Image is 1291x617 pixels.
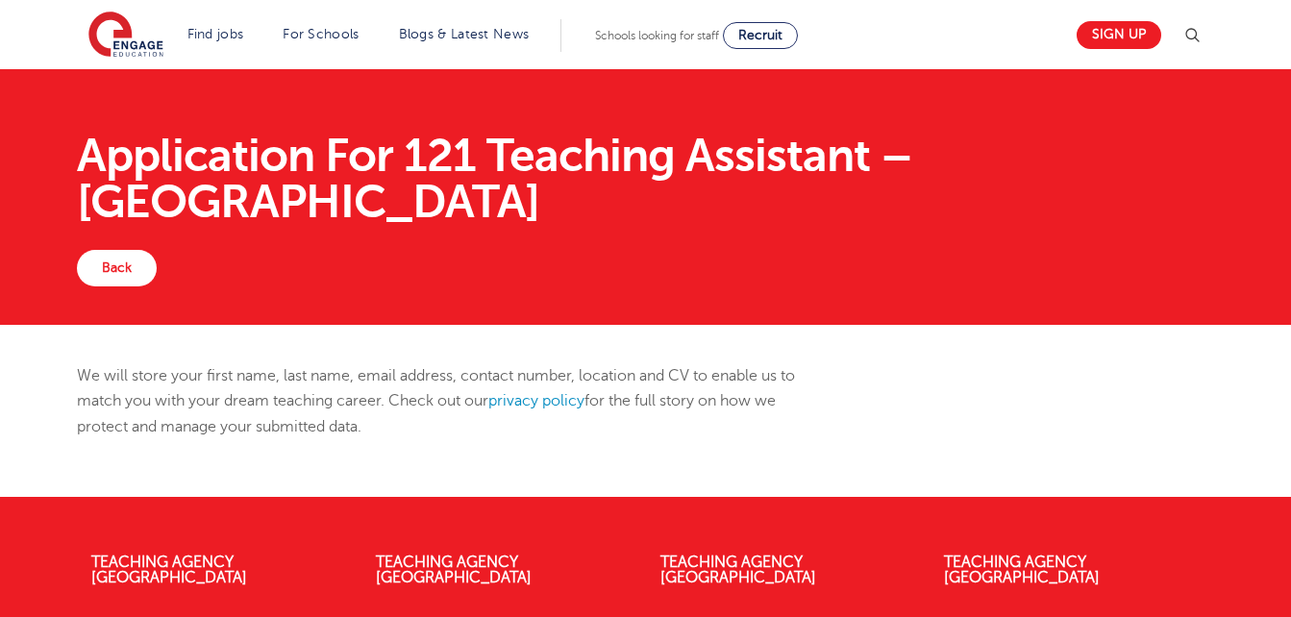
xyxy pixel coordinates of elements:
a: Find jobs [187,27,244,41]
a: privacy policy [488,392,584,409]
span: Schools looking for staff [595,29,719,42]
a: Blogs & Latest News [399,27,530,41]
h1: Application For 121 Teaching Assistant – [GEOGRAPHIC_DATA] [77,133,1214,225]
a: Teaching Agency [GEOGRAPHIC_DATA] [91,554,247,586]
a: Teaching Agency [GEOGRAPHIC_DATA] [660,554,816,586]
a: For Schools [283,27,359,41]
p: We will store your first name, last name, email address, contact number, location and CV to enabl... [77,363,826,439]
img: Engage Education [88,12,163,60]
a: Back [77,250,157,286]
a: Recruit [723,22,798,49]
a: Teaching Agency [GEOGRAPHIC_DATA] [376,554,532,586]
span: Recruit [738,28,782,42]
a: Sign up [1077,21,1161,49]
a: Teaching Agency [GEOGRAPHIC_DATA] [944,554,1100,586]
